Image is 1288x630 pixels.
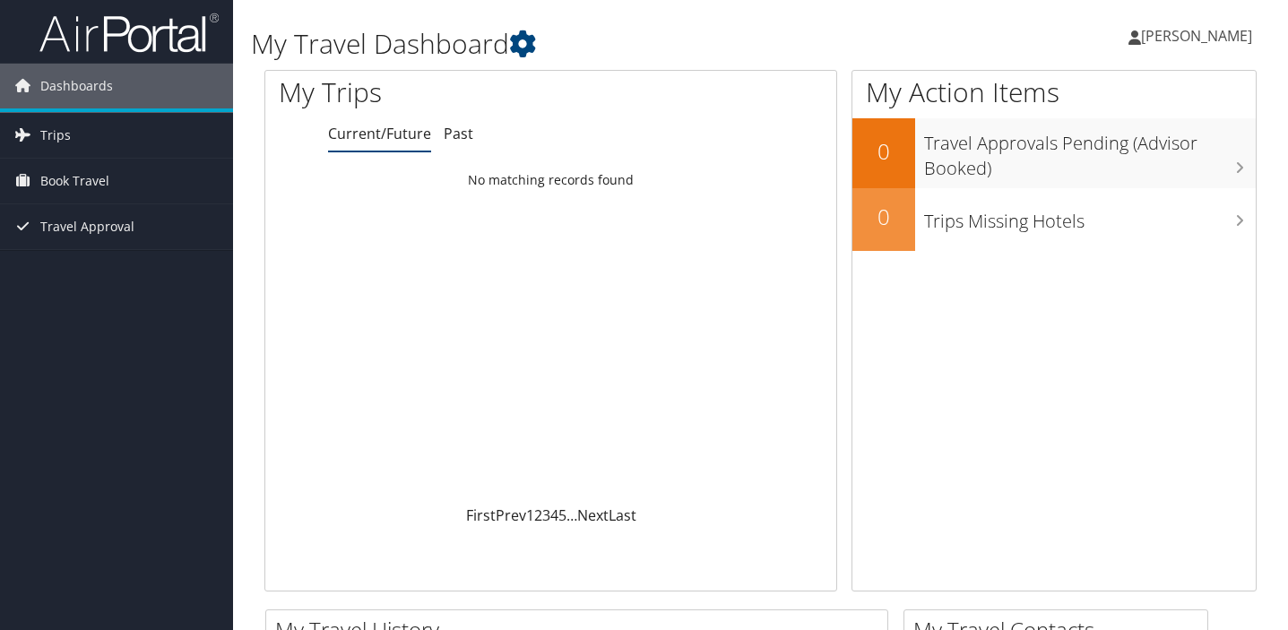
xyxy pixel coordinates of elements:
[852,202,915,232] h2: 0
[40,159,109,203] span: Book Travel
[852,136,915,167] h2: 0
[1128,9,1270,63] a: [PERSON_NAME]
[558,505,566,525] a: 5
[542,505,550,525] a: 3
[852,73,1257,111] h1: My Action Items
[526,505,534,525] a: 1
[1141,26,1252,46] span: [PERSON_NAME]
[609,505,636,525] a: Last
[924,200,1257,234] h3: Trips Missing Hotels
[550,505,558,525] a: 4
[924,122,1257,181] h3: Travel Approvals Pending (Advisor Booked)
[40,64,113,108] span: Dashboards
[466,505,496,525] a: First
[852,118,1257,187] a: 0Travel Approvals Pending (Advisor Booked)
[496,505,526,525] a: Prev
[279,73,585,111] h1: My Trips
[265,164,836,196] td: No matching records found
[444,124,473,143] a: Past
[40,113,71,158] span: Trips
[566,505,577,525] span: …
[39,12,219,54] img: airportal-logo.png
[40,204,134,249] span: Travel Approval
[328,124,431,143] a: Current/Future
[534,505,542,525] a: 2
[577,505,609,525] a: Next
[251,25,930,63] h1: My Travel Dashboard
[852,188,1257,251] a: 0Trips Missing Hotels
